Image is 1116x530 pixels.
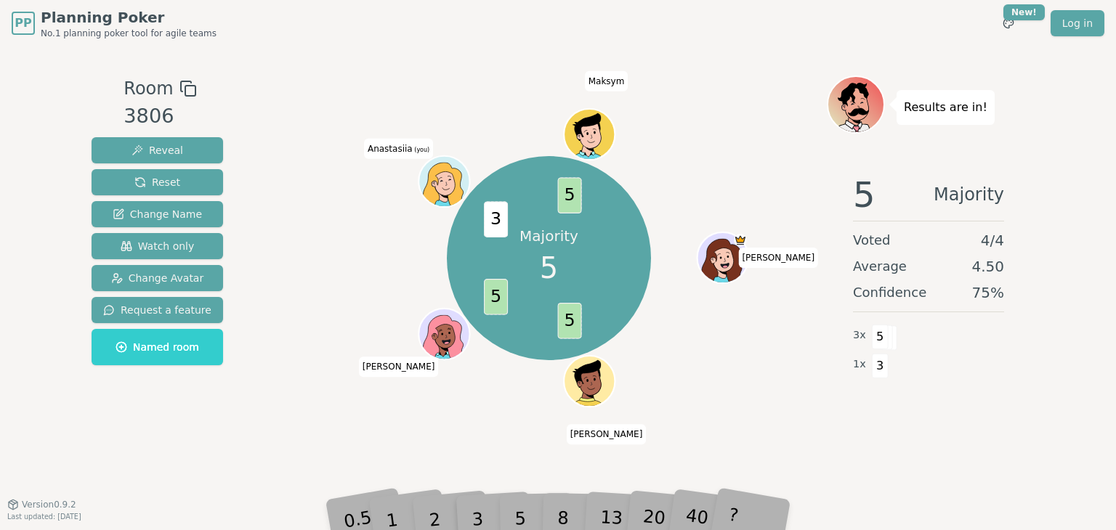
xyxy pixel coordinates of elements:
[124,102,196,131] div: 3806
[1051,10,1104,36] a: Log in
[132,143,183,158] span: Reveal
[7,513,81,521] span: Last updated: [DATE]
[1003,4,1045,20] div: New!
[92,297,223,323] button: Request a feature
[734,234,747,247] span: Erik is the host
[585,71,628,91] span: Click to change your name
[413,147,430,153] span: (you)
[972,282,1004,303] span: 75 %
[359,357,439,378] span: Click to change your name
[853,356,866,372] span: 1 x
[41,28,217,39] span: No.1 planning poker tool for agile teams
[557,303,581,339] span: 5
[519,226,578,246] p: Majority
[853,327,866,343] span: 3 x
[116,340,199,354] span: Named room
[904,97,987,118] p: Results are in!
[995,10,1022,36] button: New!
[41,7,217,28] span: Planning Poker
[872,354,889,378] span: 3
[12,7,217,39] a: PPPlanning PokerNo.1 planning poker tool for agile teams
[853,230,891,250] span: Voted
[92,169,223,195] button: Reset
[92,201,223,227] button: Change Name
[113,207,202,221] span: Change Name
[103,303,211,317] span: Request a feature
[111,271,204,285] span: Change Avatar
[124,76,173,102] span: Room
[92,137,223,163] button: Reveal
[484,279,508,315] span: 5
[853,256,907,277] span: Average
[981,230,1004,250] span: 4 / 4
[872,325,889,349] span: 5
[853,282,926,303] span: Confidence
[738,248,818,268] span: Click to change your name
[484,201,508,237] span: 3
[557,177,581,213] span: 5
[134,175,180,189] span: Reset
[15,15,31,32] span: PP
[92,233,223,259] button: Watch only
[567,424,647,444] span: Click to change your name
[364,139,433,159] span: Click to change your name
[92,329,223,365] button: Named room
[934,177,1004,212] span: Majority
[971,256,1004,277] span: 4.50
[22,499,76,510] span: Version 0.9.2
[7,499,76,510] button: Version0.9.2
[853,177,876,212] span: 5
[92,265,223,291] button: Change Avatar
[121,239,195,253] span: Watch only
[420,158,468,205] button: Click to change your avatar
[540,246,558,290] span: 5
